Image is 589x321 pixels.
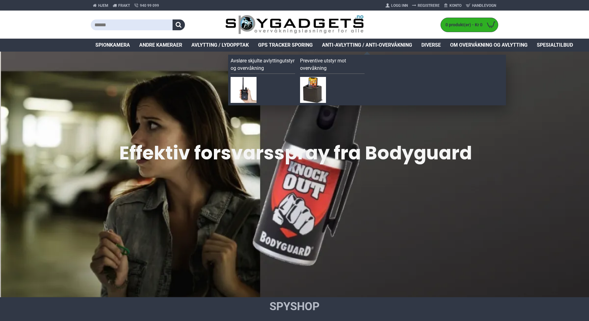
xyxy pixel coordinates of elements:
[253,39,317,52] a: GPS Tracker Sporing
[391,3,408,8] span: Logg Inn
[445,39,532,52] a: Om overvåkning og avlytting
[417,39,445,52] a: Diverse
[258,41,313,49] span: GPS Tracker Sporing
[441,22,484,28] span: 0 produkt(er) - Kr 0
[418,3,440,8] span: Registrere
[300,57,365,74] a: Preventive utstyr mot overvåkning
[322,41,412,49] span: Anti-avlytting / Anti-overvåkning
[98,3,108,8] span: Hjem
[383,1,410,11] a: Logg Inn
[16,16,68,21] div: Domain: [DOMAIN_NAME]
[17,36,22,41] img: tab_domain_overview_orange.svg
[464,1,498,11] a: Handlevogn
[441,18,498,32] a: 0 produkt(er) - Kr 0
[61,36,66,41] img: tab_keywords_by_traffic_grey.svg
[187,39,253,52] a: Avlytting / Lydopptak
[537,41,573,49] span: Spesialtilbud
[225,15,364,35] img: SpyGadgets.no
[410,1,442,11] a: Registrere
[135,39,187,52] a: Andre kameraer
[139,41,182,49] span: Andre kameraer
[139,299,450,314] h1: SpyShop
[140,3,159,8] span: 940 99 099
[450,41,528,49] span: Om overvåkning og avlytting
[532,39,578,52] a: Spesialtilbud
[17,10,30,15] div: v 4.0.25
[442,1,464,11] a: Konto
[231,77,257,103] img: Avsløre skjulte avlyttingutstyr og overvåkning
[300,77,326,103] img: Preventive utstyr mot overvåkning
[472,3,496,8] span: Handlevogn
[231,57,295,74] a: Avsløre skjulte avlyttingutstyr og overvåkning
[95,41,130,49] span: Spionkamera
[449,3,462,8] span: Konto
[91,39,135,52] a: Spionkamera
[23,36,55,40] div: Domain Overview
[68,36,104,40] div: Keywords by Traffic
[191,41,249,49] span: Avlytting / Lydopptak
[10,10,15,15] img: logo_orange.svg
[421,41,441,49] span: Diverse
[118,3,130,8] span: Frakt
[10,16,15,21] img: website_grey.svg
[317,39,417,52] a: Anti-avlytting / Anti-overvåkning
